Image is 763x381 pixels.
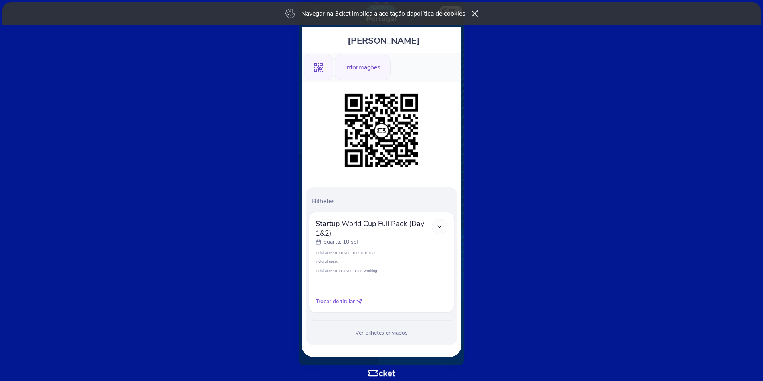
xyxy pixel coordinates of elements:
p: Inclui acesso ao evento nos dois dias. [316,250,447,255]
p: Inclui acesso aos eventos networking. [316,268,447,273]
img: f7fe894278ef4f2c8c492bf68399f912.png [341,90,422,171]
span: Trocar de titular [316,298,355,306]
p: Inclui almoço. [316,259,447,264]
p: Navegar na 3cket implica a aceitação da [301,9,465,18]
div: Informações [335,55,391,80]
span: Startup World Cup Full Pack (Day 1&2) [316,219,432,238]
a: Informações [335,62,391,71]
div: Ver bilhetes enviados [309,329,454,337]
p: quarta, 10 set [324,238,358,246]
p: Bilhetes [312,197,454,206]
span: [PERSON_NAME] [348,35,420,47]
a: política de cookies [413,9,465,18]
